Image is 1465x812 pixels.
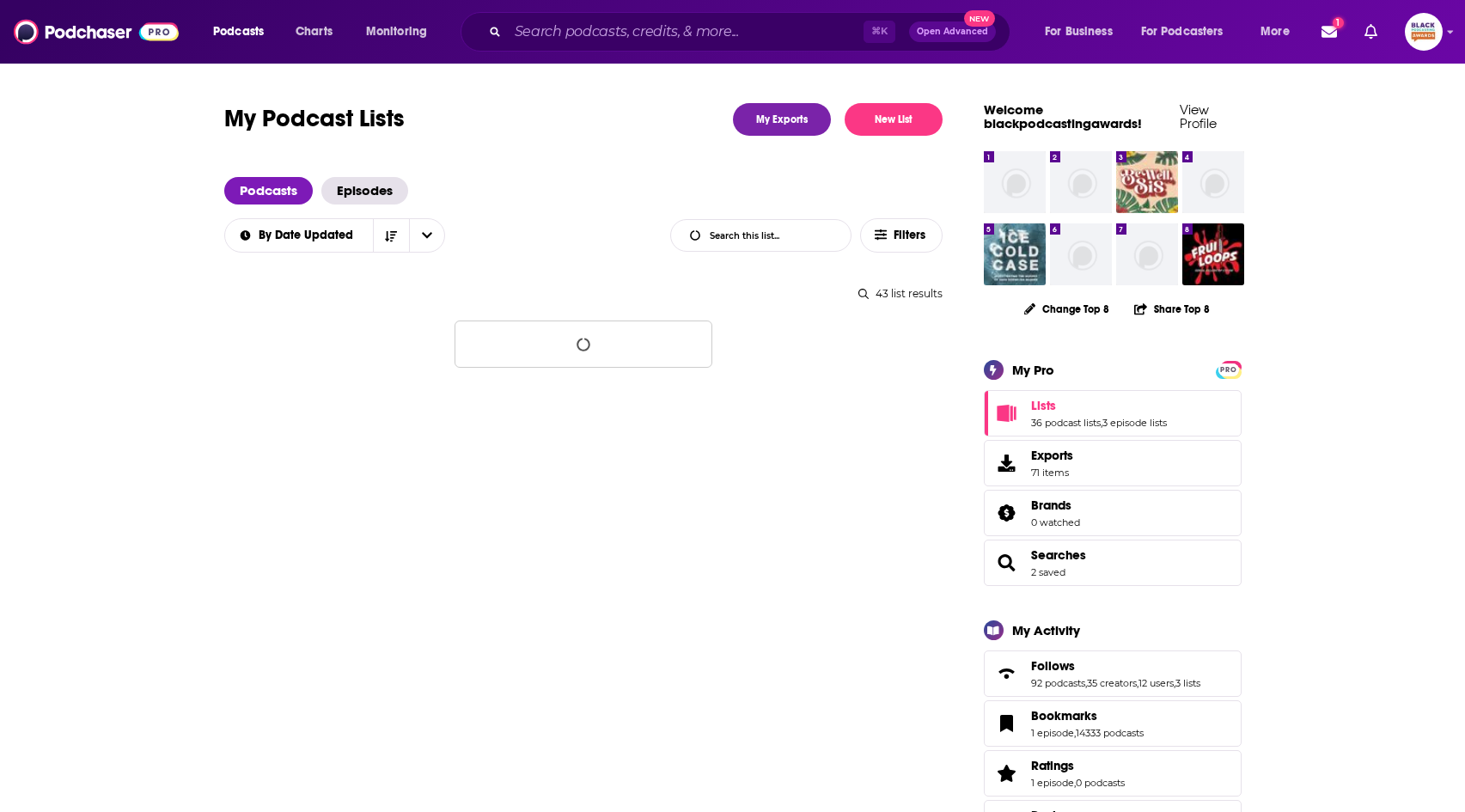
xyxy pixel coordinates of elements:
[1031,566,1065,578] a: 2 saved
[1076,777,1125,789] a: 0 podcasts
[259,229,359,241] span: By Date Updated
[477,12,1027,52] div: Search podcasts, credits, & more...
[1012,362,1054,378] div: My Pro
[1031,677,1085,689] a: 92 podcasts
[864,21,895,43] span: ⌘ K
[213,20,264,44] span: Podcasts
[224,287,943,300] div: 43 list results
[373,219,409,252] button: Sort Direction
[296,20,333,44] span: Charts
[894,229,928,241] span: Filters
[984,101,1142,131] a: Welcome blackpodcastingawards!
[1031,708,1097,723] span: Bookmarks
[1137,677,1138,689] span: ,
[990,662,1024,686] a: Follows
[1031,467,1073,479] span: 71 items
[1261,20,1290,44] span: More
[1033,18,1134,46] button: open menu
[224,177,313,205] a: Podcasts
[1031,398,1056,413] span: Lists
[1085,677,1087,689] span: ,
[1180,101,1217,131] a: View Profile
[1014,298,1120,320] button: Change Top 8
[14,15,179,48] img: Podchaser - Follow, Share and Rate Podcasts
[1031,658,1200,674] a: Follows
[1182,151,1244,213] img: missing-image.png
[1031,547,1086,563] a: Searches
[1031,448,1073,463] span: Exports
[354,18,449,46] button: open menu
[223,229,373,241] button: open menu
[984,650,1242,697] span: Follows
[1175,677,1200,689] a: 3 lists
[1174,677,1175,689] span: ,
[1031,498,1071,513] span: Brands
[1012,622,1080,638] div: My Activity
[984,440,1242,486] a: Exports
[1031,777,1074,789] a: 1 episode
[984,700,1242,747] span: Bookmarks
[1031,516,1080,528] a: 0 watched
[1031,727,1074,739] a: 1 episode
[990,761,1024,785] a: Ratings
[1031,658,1075,674] span: Follows
[1045,20,1113,44] span: For Business
[1031,758,1125,773] a: Ratings
[1138,677,1174,689] a: 12 users
[1050,223,1112,285] img: missing-image.png
[845,103,943,136] button: New List
[1031,417,1101,429] a: 36 podcast lists
[1116,223,1178,285] img: missing-image.png
[990,551,1024,575] a: Searches
[917,27,988,36] span: Open Advanced
[984,223,1046,285] img: Ice Cold Case
[964,10,995,27] span: New
[909,21,996,42] button: Open AdvancedNew
[1031,498,1080,513] a: Brands
[284,18,343,46] a: Charts
[201,18,286,46] button: open menu
[990,451,1024,475] span: Exports
[1248,18,1311,46] button: open menu
[733,103,831,136] a: My Exports
[1076,727,1144,739] a: 14333 podcasts
[321,177,408,205] a: Episodes
[1031,708,1144,723] a: Bookmarks
[1074,727,1076,739] span: ,
[1315,17,1344,46] a: Show notifications dropdown
[455,321,712,368] button: Loading
[1358,17,1384,46] a: Show notifications dropdown
[1031,758,1074,773] span: Ratings
[224,103,405,136] h1: My Podcast Lists
[1050,151,1112,213] img: missing-image.png
[1130,18,1248,46] button: open menu
[984,490,1242,536] span: Brands
[1218,362,1239,375] a: PRO
[984,151,1046,213] img: missing-image.png
[1133,292,1211,326] button: Share Top 8
[366,20,427,44] span: Monitoring
[1116,151,1178,213] img: Be Well Sis: The Podcast
[1405,13,1443,51] img: User Profile
[990,711,1024,736] a: Bookmarks
[984,540,1242,586] span: Searches
[1087,677,1137,689] a: 35 creators
[1074,777,1076,789] span: ,
[1102,417,1167,429] a: 3 episode lists
[1405,13,1443,51] span: Logged in as blackpodcastingawards
[990,401,1024,425] a: Lists
[984,750,1242,797] span: Ratings
[1333,17,1344,28] span: 1
[860,218,943,253] button: Filters
[224,218,445,253] h2: Choose List sort
[508,18,864,46] input: Search podcasts, credits, & more...
[984,390,1242,437] span: Lists
[1182,223,1244,285] img: Fruitloops: Serial Killers of Color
